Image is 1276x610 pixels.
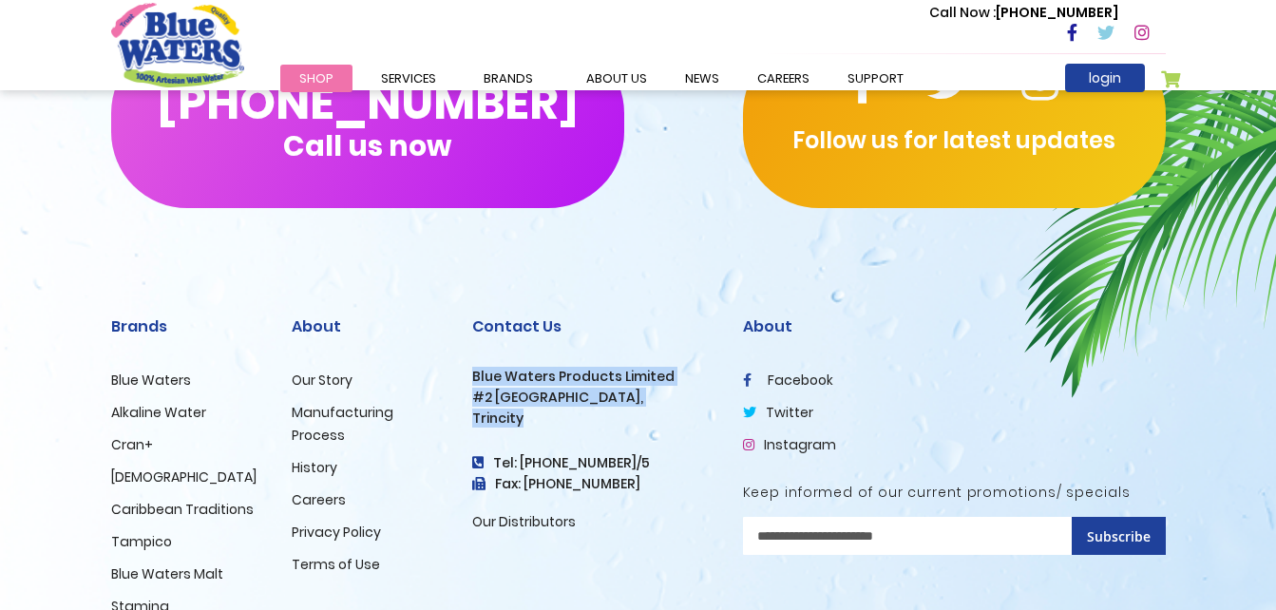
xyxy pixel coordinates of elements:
[111,532,172,551] a: Tampico
[828,65,923,92] a: support
[111,564,223,583] a: Blue Waters Malt
[111,467,257,486] a: [DEMOGRAPHIC_DATA]
[484,69,533,87] span: Brands
[299,69,333,87] span: Shop
[111,371,191,390] a: Blue Waters
[292,490,346,509] a: Careers
[743,485,1166,501] h5: Keep informed of our current promotions/ specials
[292,555,380,574] a: Terms of Use
[738,65,828,92] a: careers
[1065,64,1145,92] a: login
[111,317,263,335] h2: Brands
[567,65,666,92] a: about us
[743,124,1166,158] p: Follow us for latest updates
[111,435,153,454] a: Cran+
[929,3,996,22] span: Call Now :
[111,3,244,86] a: store logo
[472,476,714,492] h3: Fax: [PHONE_NUMBER]
[929,3,1118,23] p: [PHONE_NUMBER]
[743,317,1166,335] h2: About
[111,37,624,208] button: [PHONE_NUMBER]Call us now
[1087,527,1151,545] span: Subscribe
[283,141,451,151] span: Call us now
[743,435,836,454] a: Instagram
[381,69,436,87] span: Services
[472,317,714,335] h2: Contact Us
[472,390,714,406] h3: #2 [GEOGRAPHIC_DATA],
[292,317,444,335] h2: About
[472,410,714,427] h3: Trincity
[111,403,206,422] a: Alkaline Water
[292,371,352,390] a: Our Story
[472,455,714,471] h4: Tel: [PHONE_NUMBER]/5
[743,371,833,390] a: facebook
[292,403,393,445] a: Manufacturing Process
[292,523,381,542] a: Privacy Policy
[292,458,337,477] a: History
[666,65,738,92] a: News
[111,500,254,519] a: Caribbean Traditions
[1072,517,1166,555] button: Subscribe
[743,403,813,422] a: twitter
[472,512,576,531] a: Our Distributors
[472,369,714,385] h3: Blue Waters Products Limited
